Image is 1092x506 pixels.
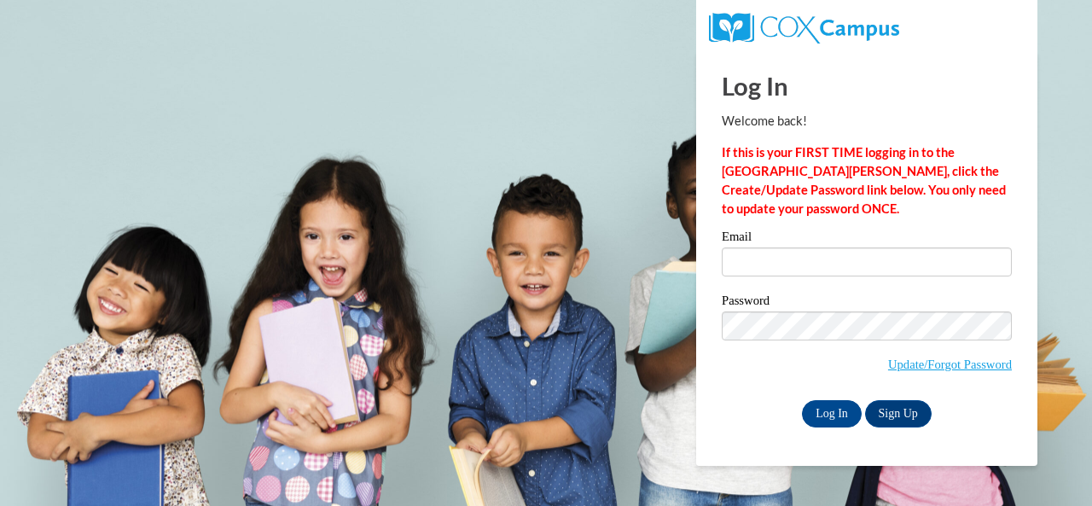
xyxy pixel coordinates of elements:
a: COX Campus [709,20,899,34]
a: Update/Forgot Password [888,358,1012,371]
h1: Log In [722,68,1012,103]
a: Sign Up [865,400,932,427]
img: COX Campus [709,13,899,44]
label: Email [722,230,1012,247]
strong: If this is your FIRST TIME logging in to the [GEOGRAPHIC_DATA][PERSON_NAME], click the Create/Upd... [722,145,1006,216]
p: Welcome back! [722,112,1012,131]
label: Password [722,294,1012,311]
input: Log In [802,400,862,427]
